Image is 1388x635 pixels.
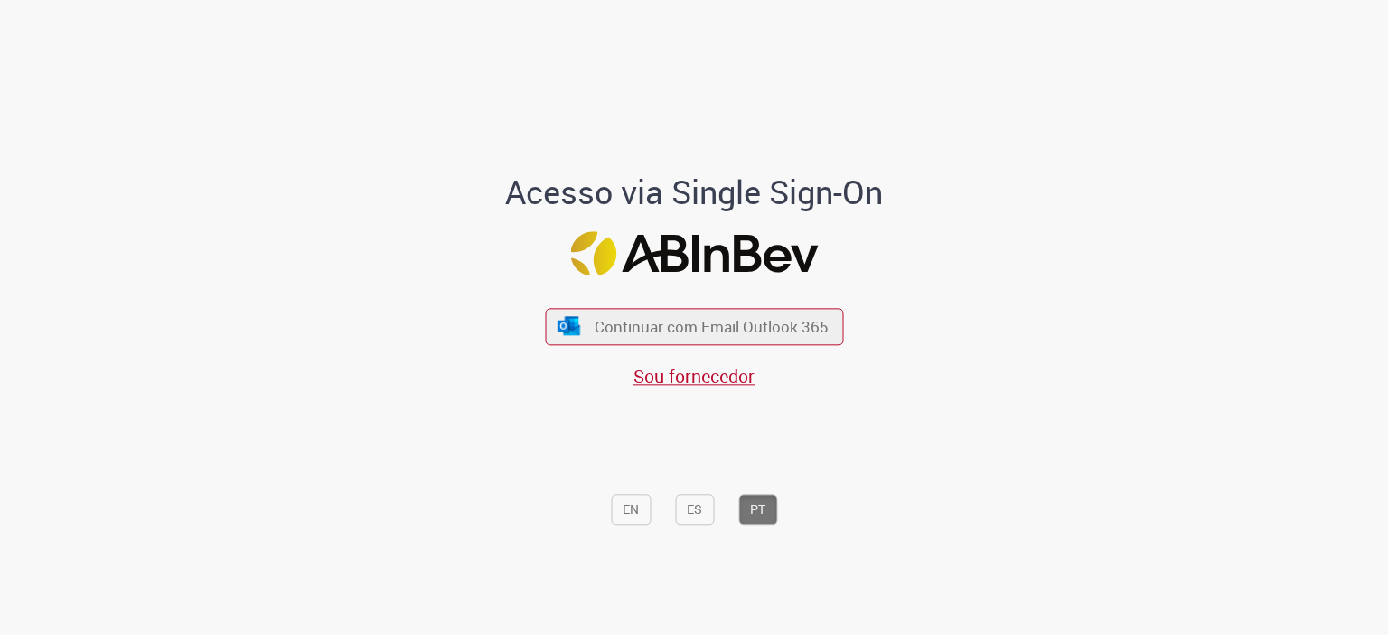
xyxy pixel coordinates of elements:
[545,308,843,345] button: ícone Azure/Microsoft 360 Continuar com Email Outlook 365
[675,495,714,526] button: ES
[570,232,818,276] img: Logo ABInBev
[633,364,755,388] a: Sou fornecedor
[595,316,829,337] span: Continuar com Email Outlook 365
[738,495,777,526] button: PT
[557,316,582,335] img: ícone Azure/Microsoft 360
[444,174,945,210] h1: Acesso via Single Sign-On
[611,495,651,526] button: EN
